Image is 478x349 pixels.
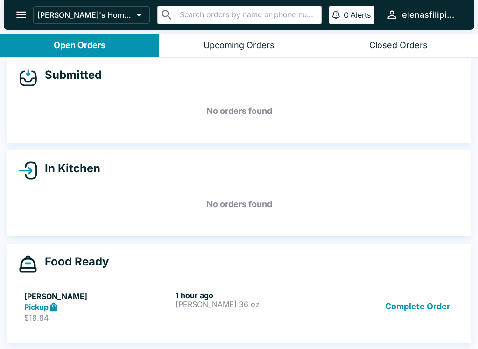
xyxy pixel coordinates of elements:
div: elenasfilipinofoods [402,9,459,21]
h4: Food Ready [37,255,109,269]
h6: 1 hour ago [176,291,323,300]
h5: [PERSON_NAME] [24,291,172,302]
button: elenasfilipinofoods [382,5,463,25]
p: [PERSON_NAME]'s Home of the Finest Filipino Foods [37,10,133,20]
p: Alerts [351,10,371,20]
h5: No orders found [19,94,459,128]
p: 0 [344,10,349,20]
h5: No orders found [19,188,459,221]
strong: Pickup [24,302,49,312]
h4: Submitted [37,68,102,82]
button: Complete Order [381,291,454,323]
p: [PERSON_NAME] 36 oz [176,300,323,308]
button: open drawer [9,3,33,27]
h4: In Kitchen [37,161,100,175]
div: Closed Orders [369,40,428,51]
div: Upcoming Orders [204,40,274,51]
p: $18.84 [24,313,172,322]
input: Search orders by name or phone number [177,8,317,21]
div: Open Orders [54,40,105,51]
button: [PERSON_NAME]'s Home of the Finest Filipino Foods [33,6,150,24]
a: [PERSON_NAME]Pickup$18.841 hour ago[PERSON_NAME] 36 ozComplete Order [19,285,459,328]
